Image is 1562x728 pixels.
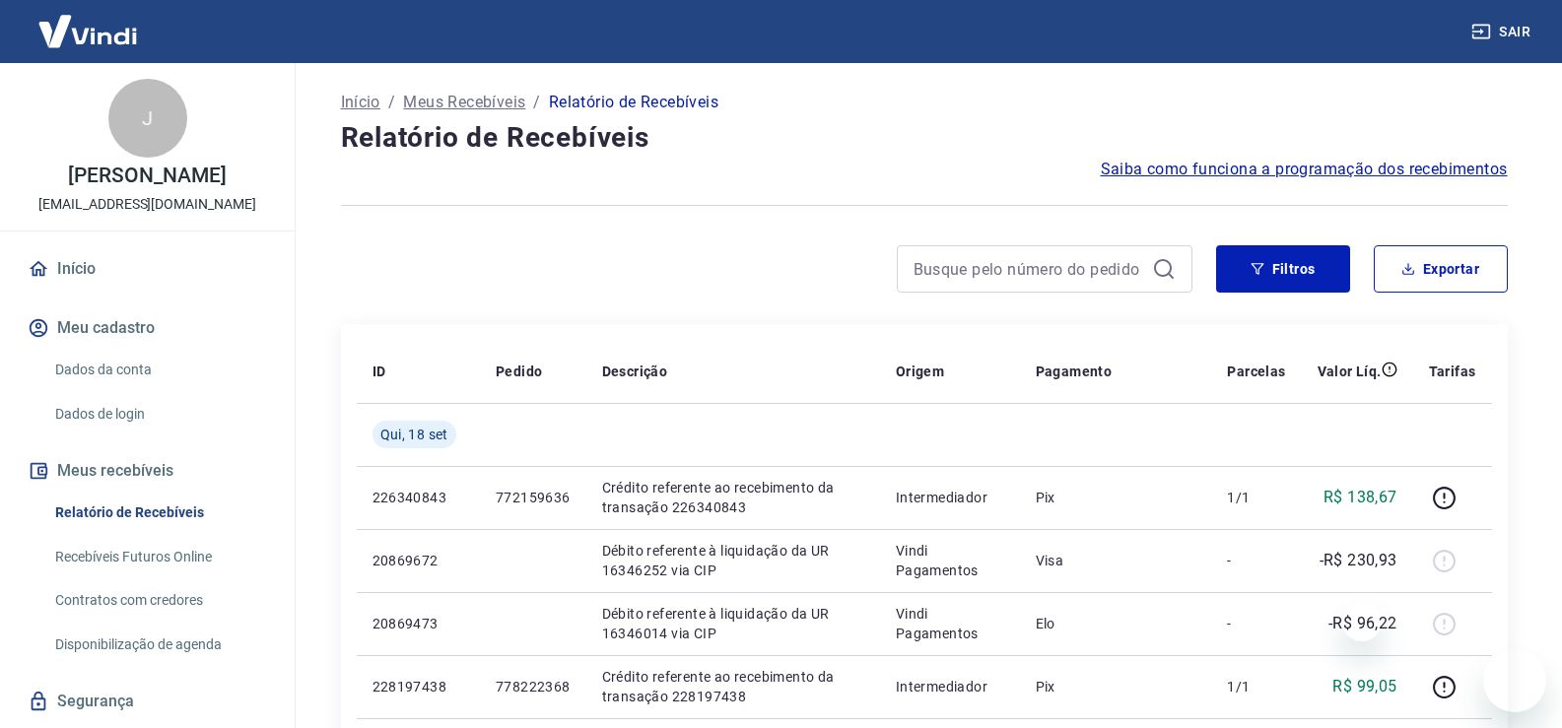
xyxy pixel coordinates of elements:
[108,79,187,158] div: J
[47,537,271,577] a: Recebíveis Futuros Online
[1036,677,1196,696] p: Pix
[341,118,1508,158] h4: Relatório de Recebíveis
[47,350,271,390] a: Dados da conta
[388,91,395,114] p: /
[496,677,571,696] p: 778222368
[496,488,571,507] p: 772159636
[68,165,226,186] p: [PERSON_NAME]
[602,362,668,381] p: Descrição
[914,254,1144,284] input: Busque pelo número do pedido
[47,625,271,665] a: Disponibilização de agenda
[1036,551,1196,570] p: Visa
[373,614,464,633] p: 20869473
[1227,362,1285,381] p: Parcelas
[38,194,256,215] p: [EMAIL_ADDRESS][DOMAIN_NAME]
[1227,488,1285,507] p: 1/1
[403,91,525,114] a: Meus Recebíveis
[373,488,464,507] p: 226340843
[47,394,271,434] a: Dados de login
[1227,551,1285,570] p: -
[24,306,271,350] button: Meu cadastro
[1324,486,1397,509] p: R$ 138,67
[24,247,271,291] a: Início
[1374,245,1508,293] button: Exportar
[373,362,386,381] p: ID
[1227,614,1285,633] p: -
[1320,549,1397,572] p: -R$ 230,93
[896,677,1004,696] p: Intermediador
[896,541,1004,580] p: Vindi Pagamentos
[1036,362,1113,381] p: Pagamento
[373,551,464,570] p: 20869672
[1467,14,1538,50] button: Sair
[1036,488,1196,507] p: Pix
[896,488,1004,507] p: Intermediador
[602,667,864,706] p: Crédito referente ao recebimento da transação 228197438
[24,1,152,61] img: Vindi
[1332,675,1396,698] p: R$ 99,05
[602,604,864,643] p: Débito referente à liquidação da UR 16346014 via CIP
[24,449,271,493] button: Meus recebíveis
[380,425,448,444] span: Qui, 18 set
[1036,614,1196,633] p: Elo
[1342,602,1382,641] iframe: Fechar mensagem
[1227,677,1285,696] p: 1/1
[496,362,542,381] p: Pedido
[602,478,864,517] p: Crédito referente ao recebimento da transação 226340843
[1216,245,1350,293] button: Filtros
[1101,158,1508,181] a: Saiba como funciona a programação dos recebimentos
[1318,362,1382,381] p: Valor Líq.
[1483,649,1546,712] iframe: Botão para abrir a janela de mensagens
[47,580,271,621] a: Contratos com credores
[373,677,464,696] p: 228197438
[896,604,1004,643] p: Vindi Pagamentos
[602,541,864,580] p: Débito referente à liquidação da UR 16346252 via CIP
[533,91,540,114] p: /
[47,493,271,533] a: Relatório de Recebíveis
[549,91,718,114] p: Relatório de Recebíveis
[24,680,271,723] a: Segurança
[1328,612,1397,635] p: -R$ 96,22
[341,91,380,114] a: Início
[1429,362,1476,381] p: Tarifas
[896,362,944,381] p: Origem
